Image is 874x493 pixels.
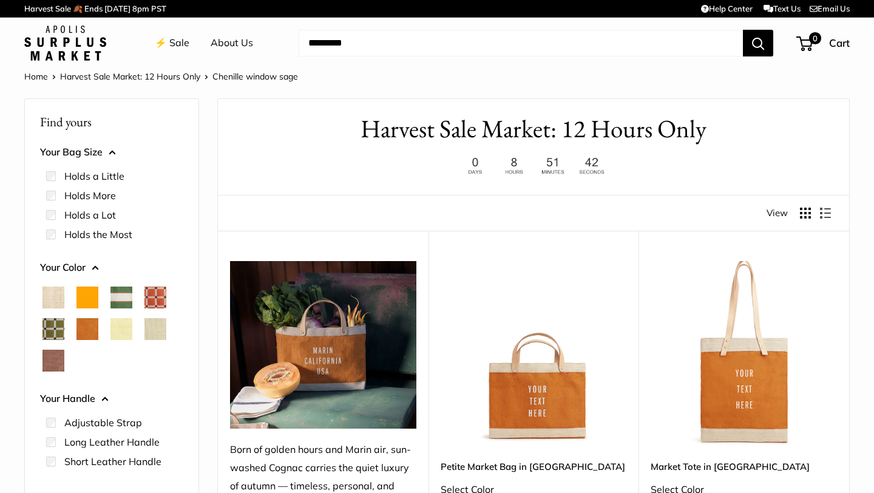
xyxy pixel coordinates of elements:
span: Chenille window sage [212,71,298,82]
nav: Breadcrumb [24,69,298,84]
label: Holds a Lot [64,208,116,222]
button: Chenille Window Brick [144,287,166,308]
button: Display products as grid [800,208,811,219]
img: Apolis: Surplus Market [24,25,106,61]
button: Display products as list [820,208,831,219]
a: 0 Cart [798,33,850,53]
button: Search [743,30,773,56]
span: View [767,205,788,222]
h1: Harvest Sale Market: 12 Hours Only [236,111,831,147]
a: Email Us [810,4,850,13]
a: Home [24,71,48,82]
input: Search... [299,30,743,56]
img: 12 hours only. Ends at 8pm [458,154,609,178]
a: Market Tote in [GEOGRAPHIC_DATA] [651,460,837,474]
a: Market Tote in CognacMarket Tote in Cognac [651,261,837,447]
img: Born of golden hours and Marin air, sun-washed Cognac carries the quiet luxury of autumn — timele... [230,261,416,429]
button: Court Green [110,287,132,308]
a: Help Center [701,4,753,13]
button: Mustang [42,350,64,372]
label: Adjustable Strap [64,415,142,430]
button: Natural [42,287,64,308]
span: 0 [809,32,821,44]
button: Your Color [40,259,183,277]
img: Petite Market Bag in Cognac [441,261,627,447]
label: Holds a Little [64,169,124,183]
button: Your Bag Size [40,143,183,161]
button: Orange [76,287,98,308]
button: Your Handle [40,390,183,408]
a: About Us [211,34,253,52]
span: Cart [829,36,850,49]
p: Find yours [40,110,183,134]
label: Holds More [64,188,116,203]
label: Holds the Most [64,227,132,242]
button: Daisy [110,318,132,340]
label: Long Leather Handle [64,435,160,449]
a: Text Us [764,4,801,13]
a: Harvest Sale Market: 12 Hours Only [60,71,200,82]
button: Chenille Window Sage [42,318,64,340]
a: Petite Market Bag in CognacPetite Market Bag in Cognac [441,261,627,447]
button: Mint Sorbet [144,318,166,340]
button: Cognac [76,318,98,340]
img: Market Tote in Cognac [651,261,837,447]
label: Short Leather Handle [64,454,161,469]
a: Petite Market Bag in [GEOGRAPHIC_DATA] [441,460,627,474]
a: ⚡️ Sale [155,34,189,52]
